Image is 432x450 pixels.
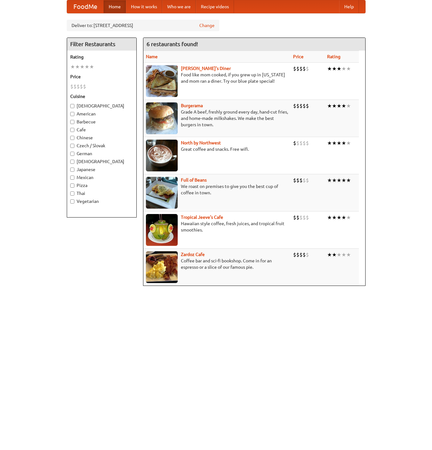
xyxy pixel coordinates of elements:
[104,0,126,13] a: Home
[296,251,299,258] li: $
[303,177,306,184] li: $
[146,146,288,152] p: Great coffee and snacks. Free wifi.
[67,38,136,51] h4: Filter Restaurants
[327,177,332,184] li: ★
[296,65,299,72] li: $
[306,65,309,72] li: $
[293,65,296,72] li: $
[80,83,83,90] li: $
[306,251,309,258] li: $
[327,214,332,221] li: ★
[146,109,288,128] p: Grade A beef, freshly ground every day, hand-cut fries, and home-made milkshakes. We make the bes...
[293,251,296,258] li: $
[346,102,351,109] li: ★
[70,182,133,189] label: Pizza
[70,168,74,172] input: Japanese
[346,251,351,258] li: ★
[341,177,346,184] li: ★
[327,251,332,258] li: ★
[332,102,337,109] li: ★
[181,215,223,220] a: Tropical Jeeve's Cafe
[80,63,85,70] li: ★
[293,214,296,221] li: $
[70,54,133,60] h5: Rating
[70,174,133,181] label: Mexican
[146,214,178,246] img: jeeves.jpg
[146,220,288,233] p: Hawaiian style coffee, fresh juices, and tropical fruit smoothies.
[306,102,309,109] li: $
[296,177,299,184] li: $
[327,102,332,109] li: ★
[70,166,133,173] label: Japanese
[346,214,351,221] li: ★
[70,111,133,117] label: American
[70,120,74,124] input: Barbecue
[306,214,309,221] li: $
[89,63,94,70] li: ★
[181,66,231,71] a: [PERSON_NAME]'s Diner
[341,251,346,258] li: ★
[296,102,299,109] li: $
[346,177,351,184] li: ★
[70,83,73,90] li: $
[77,83,80,90] li: $
[341,140,346,147] li: ★
[332,214,337,221] li: ★
[70,152,74,156] input: German
[299,102,303,109] li: $
[306,140,309,147] li: $
[332,177,337,184] li: ★
[70,183,74,188] input: Pizza
[70,199,74,204] input: Vegetarian
[337,251,341,258] li: ★
[146,102,178,134] img: burgerama.jpg
[341,65,346,72] li: ★
[299,65,303,72] li: $
[70,158,133,165] label: [DEMOGRAPHIC_DATA]
[70,198,133,204] label: Vegetarian
[70,150,133,157] label: German
[75,63,80,70] li: ★
[70,112,74,116] input: American
[83,83,86,90] li: $
[70,136,74,140] input: Chinese
[70,144,74,148] input: Czech / Slovak
[70,128,74,132] input: Cafe
[181,252,205,257] b: Zardoz Cafe
[332,140,337,147] li: ★
[181,140,221,145] a: North by Northwest
[70,73,133,80] h5: Price
[303,214,306,221] li: $
[293,140,296,147] li: $
[303,65,306,72] li: $
[146,258,288,270] p: Coffee bar and sci-fi bookshop. Come in for an espresso or a slice of our famous pie.
[146,65,178,97] img: sallys.jpg
[299,251,303,258] li: $
[327,54,340,59] a: Rating
[327,140,332,147] li: ★
[181,177,207,183] a: Full of Beans
[70,93,133,100] h5: Cuisine
[70,190,133,197] label: Thai
[293,54,304,59] a: Price
[293,102,296,109] li: $
[346,140,351,147] li: ★
[296,140,299,147] li: $
[293,177,296,184] li: $
[73,83,77,90] li: $
[332,251,337,258] li: ★
[181,103,203,108] a: Burgerama
[70,127,133,133] label: Cafe
[146,177,178,209] img: beans.jpg
[70,191,74,196] input: Thai
[337,214,341,221] li: ★
[70,119,133,125] label: Barbecue
[299,214,303,221] li: $
[146,72,288,84] p: Food like mom cooked, if you grew up in [US_STATE] and mom ran a diner. Try our blue plate special!
[67,0,104,13] a: FoodMe
[147,41,198,47] ng-pluralize: 6 restaurants found!
[299,177,303,184] li: $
